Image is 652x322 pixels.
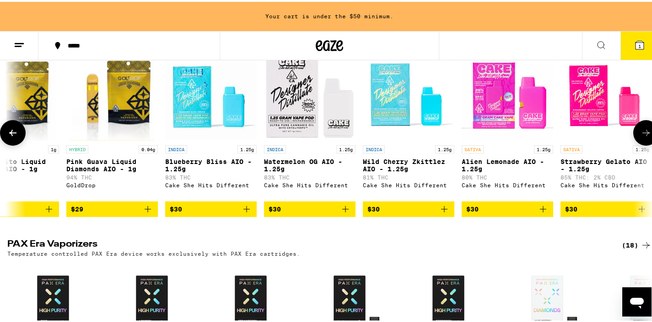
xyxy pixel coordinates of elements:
[70,48,154,139] img: GoldDrop - Pink Guava Liquid Diamonds AIO - 1g
[66,156,158,171] p: Pink Guava Liquid Diamonds AIO - 1g
[264,143,286,152] p: INDICA
[363,48,454,199] a: Open page for Wild Cherry Zkittlez AIO - 1.25g from Cake She Hits Different
[363,48,454,139] img: Cake She Hits Different - Wild Cherry Zkittlez AIO - 1.25g
[622,238,652,249] a: (18)
[435,143,454,152] p: 1.25g
[633,143,652,152] p: 1.25g
[71,204,83,211] span: $29
[264,48,356,139] img: Cake She Hits Different - Watermelon OG AIO - 1.25g
[7,249,300,255] p: Temperature controlled PAX Era device works exclusively with PAX Era cartridges.
[363,180,454,186] div: Cake She Hits Different
[462,48,553,199] a: Open page for Alien Lemonade AIO - 1.25g from Cake She Hits Different
[165,156,257,171] p: Blueberry Bliss AIO - 1.25g
[638,42,641,47] span: 1
[462,173,553,179] p: 80% THC
[165,143,187,152] p: INDICA
[264,156,356,171] p: Watermelon OG AIO - 1.25g
[363,143,385,152] p: INDICA
[165,200,257,215] button: Add to bag
[170,204,182,211] span: $30
[336,143,356,152] p: 1.25g
[367,204,380,211] span: $30
[66,173,158,179] p: 94% THC
[139,143,158,152] p: 0.04g
[66,180,158,186] div: GoldDrop
[237,143,257,152] p: 1.25g
[560,156,652,171] p: Strawberry Gelato AIO - 1.25g
[560,48,652,199] a: Open page for Strawberry Gelato AIO - 1.25g from Cake She Hits Different
[560,48,652,139] img: Cake She Hits Different - Strawberry Gelato AIO - 1.25g
[565,204,577,211] span: $30
[560,180,652,186] div: Cake She Hits Different
[66,48,158,199] a: Open page for Pink Guava Liquid Diamonds AIO - 1g from GoldDrop
[48,143,59,152] p: 1g
[66,200,158,215] button: Add to bag
[462,143,484,152] p: SATIVA
[363,173,454,179] p: 81% THC
[534,143,553,152] p: 1.25g
[264,173,356,179] p: 83% THC
[363,156,454,171] p: Wild Cherry Zkittlez AIO - 1.25g
[560,173,652,179] p: 85% THC: 2% CBD
[165,48,257,199] a: Open page for Blueberry Bliss AIO - 1.25g from Cake She Hits Different
[264,200,356,215] button: Add to bag
[462,180,553,186] div: Cake She Hits Different
[269,204,281,211] span: $30
[363,200,454,215] button: Add to bag
[264,48,356,199] a: Open page for Watermelon OG AIO - 1.25g from Cake She Hits Different
[462,48,553,139] img: Cake She Hits Different - Alien Lemonade AIO - 1.25g
[466,204,479,211] span: $30
[462,200,553,215] button: Add to bag
[622,285,652,315] iframe: Button to launch messaging window
[165,173,257,179] p: 83% THC
[264,180,356,186] div: Cake She Hits Different
[462,156,553,171] p: Alien Lemonade AIO - 1.25g
[165,180,257,186] div: Cake She Hits Different
[165,48,257,139] img: Cake She Hits Different - Blueberry Bliss AIO - 1.25g
[560,143,582,152] p: SATIVA
[560,200,652,215] button: Add to bag
[66,143,88,152] p: HYBRID
[7,238,607,249] h2: PAX Era Vaporizers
